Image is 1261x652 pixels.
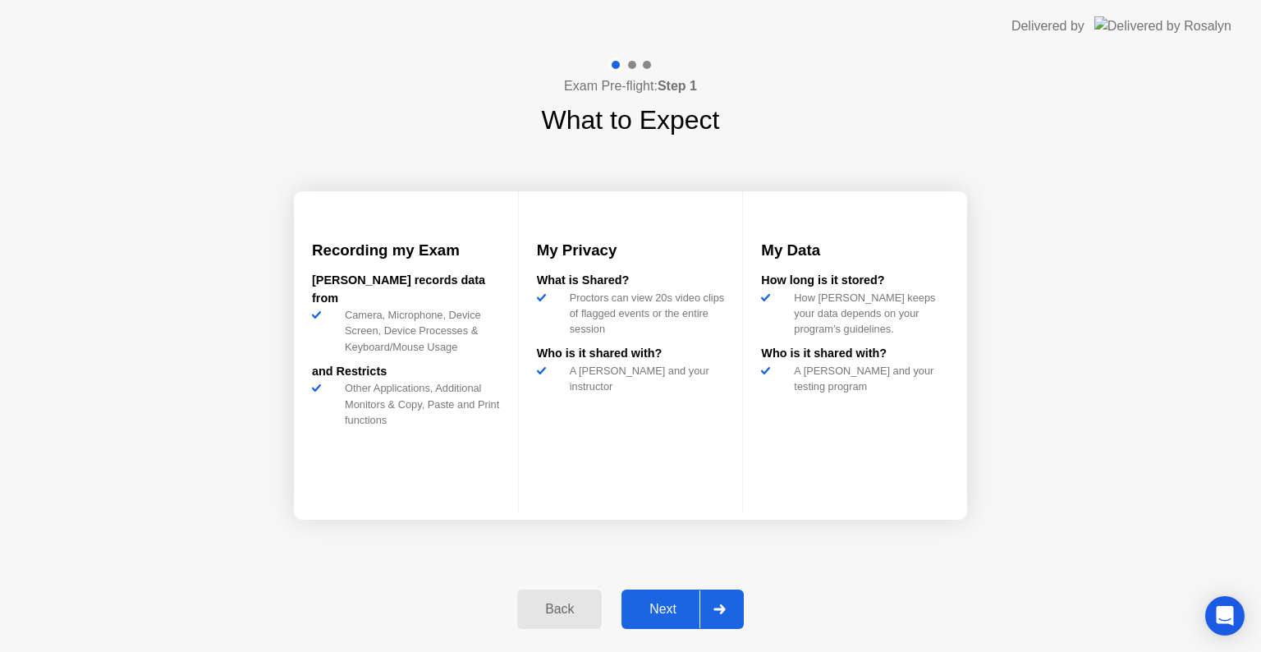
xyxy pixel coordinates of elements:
[1011,16,1084,36] div: Delivered by
[522,602,597,617] div: Back
[658,79,697,93] b: Step 1
[563,290,725,337] div: Proctors can view 20s video clips of flagged events or the entire session
[542,100,720,140] h1: What to Expect
[537,272,725,290] div: What is Shared?
[338,380,500,428] div: Other Applications, Additional Monitors & Copy, Paste and Print functions
[621,590,744,629] button: Next
[1205,596,1245,636] div: Open Intercom Messenger
[626,602,699,617] div: Next
[564,76,697,96] h4: Exam Pre-flight:
[312,363,500,381] div: and Restricts
[761,345,949,363] div: Who is it shared with?
[312,239,500,262] h3: Recording my Exam
[563,363,725,394] div: A [PERSON_NAME] and your instructor
[537,345,725,363] div: Who is it shared with?
[338,307,500,355] div: Camera, Microphone, Device Screen, Device Processes & Keyboard/Mouse Usage
[761,272,949,290] div: How long is it stored?
[517,590,602,629] button: Back
[1094,16,1231,35] img: Delivered by Rosalyn
[787,290,949,337] div: How [PERSON_NAME] keeps your data depends on your program’s guidelines.
[312,272,500,307] div: [PERSON_NAME] records data from
[787,363,949,394] div: A [PERSON_NAME] and your testing program
[761,239,949,262] h3: My Data
[537,239,725,262] h3: My Privacy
